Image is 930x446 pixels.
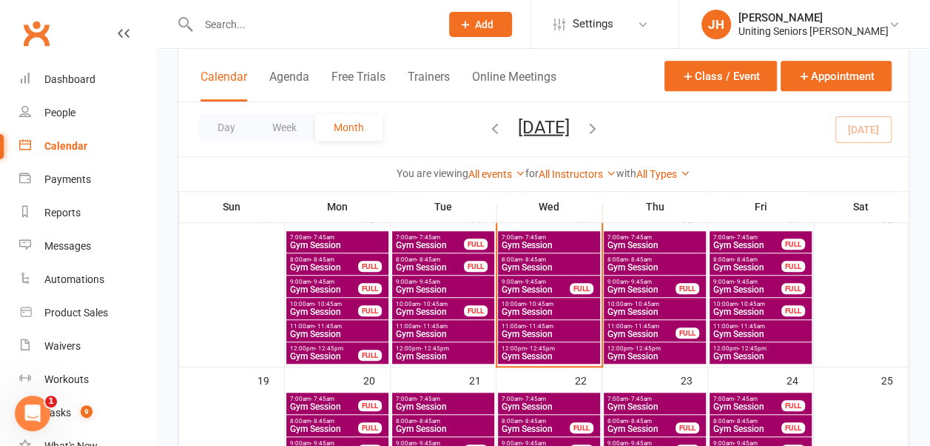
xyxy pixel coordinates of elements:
span: Gym Session [395,307,465,316]
span: Gym Session [501,330,597,339]
span: - 12:45pm [527,345,555,352]
span: Gym Session [501,263,597,272]
span: Gym Session [501,402,597,411]
span: - 12:45pm [738,345,766,352]
span: - 9:45am [628,279,652,285]
div: FULL [358,283,382,294]
span: Gym Session [395,263,465,272]
span: 11:00am [501,323,597,330]
div: FULL [675,422,699,433]
div: People [44,107,75,119]
button: Calendar [201,70,247,101]
span: Gym Session [712,307,782,316]
span: 11:00am [289,323,385,330]
span: Gym Session [607,307,703,316]
span: - 11:45am [738,323,765,330]
span: Gym Session [501,241,597,250]
span: - 10:45am [420,301,448,307]
button: Trainers [408,70,450,101]
span: 8:00am [289,256,359,263]
div: 21 [469,367,496,392]
span: - 10:45am [526,301,553,307]
a: Dashboard [19,63,156,96]
span: Gym Session [501,285,570,294]
span: 7:00am [712,234,782,241]
div: [PERSON_NAME] [738,11,889,24]
input: Search... [194,14,430,35]
div: FULL [464,239,488,250]
strong: with [616,167,636,179]
span: 8:00am [395,418,491,425]
button: Month [315,114,383,141]
div: Product Sales [44,307,108,319]
iframe: Intercom live chat [15,396,50,431]
span: Gym Session [607,425,676,433]
span: - 8:45am [522,256,546,263]
a: Reports [19,196,156,230]
div: 25 [881,367,908,392]
span: 10:00am [712,301,782,307]
span: 9 [81,405,92,418]
span: - 8:45am [522,418,546,425]
div: Reports [44,207,81,219]
span: Gym Session [607,263,703,272]
div: FULL [358,350,382,361]
div: Workouts [44,373,89,385]
span: - 12:45pm [633,345,661,352]
span: - 11:45am [526,323,553,330]
span: 7:00am [289,234,385,241]
span: 8:00am [607,418,676,425]
div: FULL [781,283,805,294]
span: Gym Session [607,285,676,294]
span: - 7:45am [522,234,546,241]
span: 9:00am [607,279,676,285]
span: Gym Session [395,330,491,339]
span: 8:00am [712,418,782,425]
span: - 8:45am [734,418,758,425]
div: JH [701,10,731,39]
div: Messages [44,240,91,252]
button: Add [449,12,512,37]
span: - 8:45am [734,256,758,263]
span: Gym Session [712,352,809,361]
span: 9:00am [395,279,491,285]
a: Messages [19,230,156,263]
span: 10:00am [501,301,597,307]
span: 10:00am [395,301,465,307]
a: Waivers [19,330,156,363]
span: Gym Session [501,352,597,361]
span: 7:00am [501,234,597,241]
span: 12:00pm [501,345,597,352]
span: - 7:45am [311,234,334,241]
a: Workouts [19,363,156,396]
span: Gym Session [289,402,359,411]
span: 11:00am [395,323,491,330]
div: FULL [675,327,699,339]
a: Product Sales [19,296,156,330]
span: - 11:45am [420,323,448,330]
span: - 8:45am [417,256,440,263]
div: Automations [44,273,104,285]
div: Calendar [44,140,87,152]
a: People [19,96,156,130]
span: Gym Session [395,241,465,250]
button: [DATE] [518,116,570,137]
a: Payments [19,163,156,196]
span: 7:00am [607,234,703,241]
span: 7:00am [289,396,359,402]
div: Dashboard [44,73,95,85]
span: 11:00am [712,323,809,330]
span: Gym Session [395,402,491,411]
span: Gym Session [712,330,809,339]
span: Gym Session [607,402,703,411]
span: 12:00pm [712,345,809,352]
span: - 12:45pm [315,345,343,352]
span: Gym Session [289,241,385,250]
div: FULL [781,239,805,250]
div: Uniting Seniors [PERSON_NAME] [738,24,889,38]
div: 23 [681,367,707,392]
span: Gym Session [289,352,359,361]
span: 12:00pm [289,345,359,352]
button: Class / Event [664,61,777,91]
span: - 7:45am [311,396,334,402]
